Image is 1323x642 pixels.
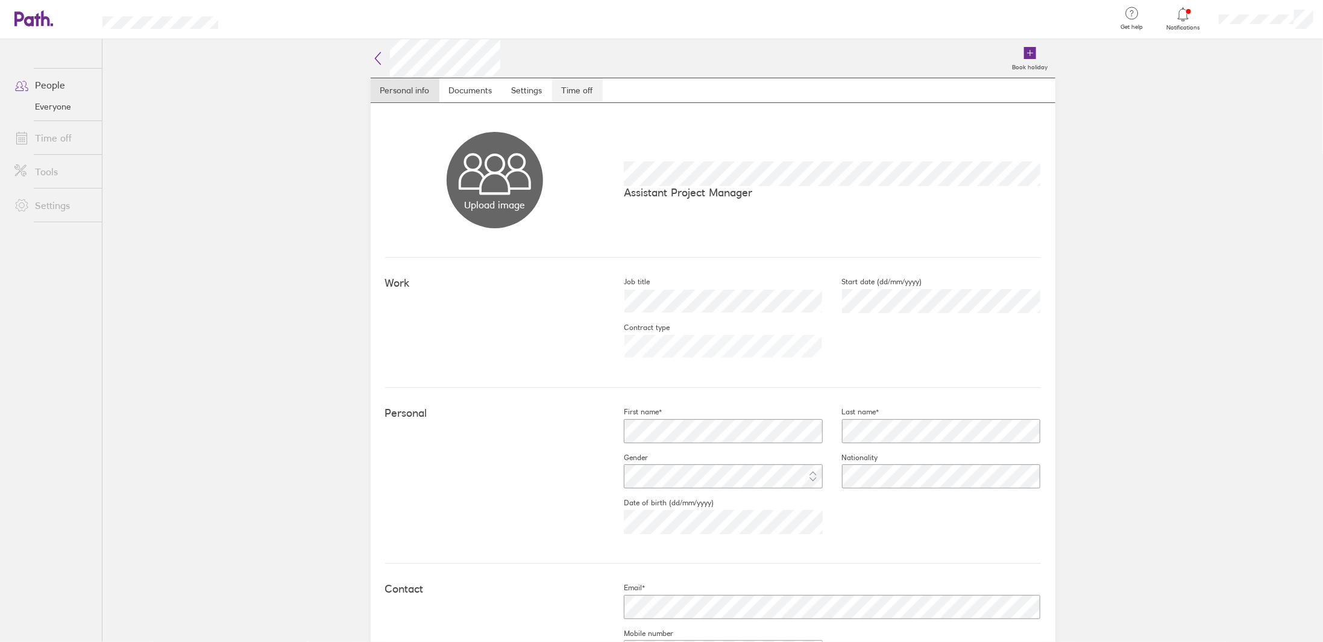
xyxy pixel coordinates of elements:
label: Mobile number [605,629,673,638]
a: Everyone [5,97,102,116]
label: Job title [605,277,650,287]
span: Get help [1113,23,1152,31]
label: Gender [605,453,648,463]
label: Contract type [605,323,670,332]
a: Settings [5,193,102,217]
label: Date of birth (dd/mm/yyyy) [605,498,714,508]
span: Notifications [1164,24,1203,31]
label: Book holiday [1005,60,1055,71]
a: Time off [552,78,603,102]
a: People [5,73,102,97]
h4: Personal [385,407,605,420]
a: Settings [502,78,552,102]
label: Last name* [823,407,879,417]
p: Assistant Project Manager [624,186,1041,199]
label: First name* [605,407,662,417]
h4: Contact [385,583,605,596]
h4: Work [385,277,605,290]
a: Notifications [1164,6,1203,31]
label: Start date (dd/mm/yyyy) [823,277,922,287]
label: Email* [605,583,645,593]
a: Time off [5,126,102,150]
a: Documents [439,78,502,102]
a: Personal info [371,78,439,102]
a: Tools [5,160,102,184]
a: Book holiday [1005,39,1055,78]
label: Nationality [823,453,878,463]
